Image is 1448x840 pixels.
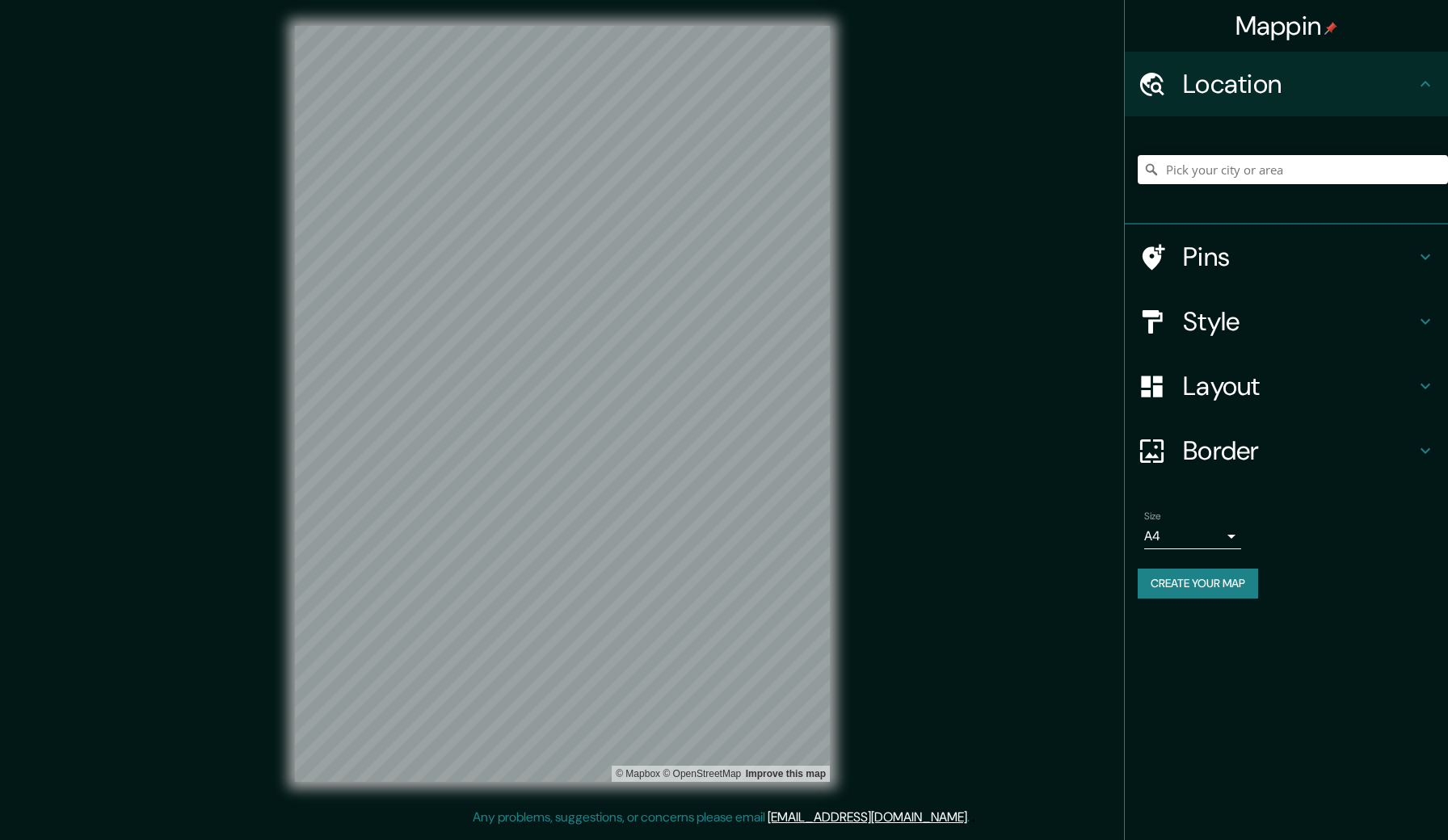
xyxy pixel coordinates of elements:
[970,808,972,827] div: .
[1125,225,1448,289] div: Pins
[473,808,970,827] p: Any problems, suggestions, or concerns please email .
[1138,569,1258,598] button: Create your map
[1183,305,1416,338] h4: Style
[972,808,975,827] div: .
[663,768,741,779] a: OpenStreetMap
[1125,354,1448,418] div: Layout
[746,768,826,779] a: Map feedback
[1235,10,1338,42] h4: Mappin
[768,808,967,825] a: [EMAIL_ADDRESS][DOMAIN_NAME]
[1138,155,1448,184] input: Pick your city or area
[1125,289,1448,354] div: Style
[1125,52,1448,116] div: Location
[1183,68,1416,100] h4: Location
[295,26,830,782] canvas: Map
[616,768,660,779] a: Mapbox
[1125,418,1448,483] div: Border
[1183,241,1416,273] h4: Pins
[1324,22,1337,35] img: pin-icon.png
[1183,435,1416,467] h4: Border
[1144,523,1241,549] div: A4
[1144,510,1161,523] label: Size
[1183,370,1416,402] h4: Layout
[1304,777,1430,822] iframe: Help widget launcher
